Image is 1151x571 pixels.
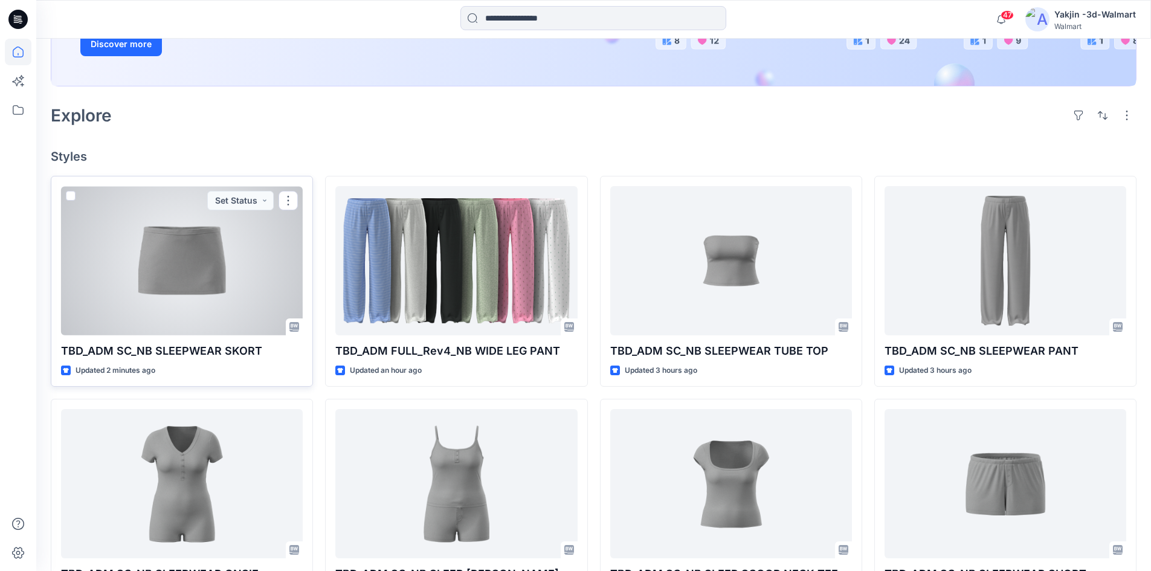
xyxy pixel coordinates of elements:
p: TBD_ADM SC_NB SLEEPWEAR PANT [885,343,1126,360]
a: TBD_ADM FULL_Rev4_NB WIDE LEG PANT [335,186,577,335]
a: TBD_ADM SC_NB SLEEP SCOOP NECK TEE [610,409,852,558]
a: TBD_ADM SC_NB SLEEPWEAR PANT [885,186,1126,335]
p: TBD_ADM FULL_Rev4_NB WIDE LEG PANT [335,343,577,360]
a: TBD_ADM SC_NB SLEEPWEAR SHORT [885,409,1126,558]
a: TBD_ADM SC_NB SLEEPWEAR TUBE TOP [610,186,852,335]
span: 47 [1001,10,1014,20]
a: TBD_ADM SC_NB SLEEPWEAR ONSIE [61,409,303,558]
h4: Styles [51,149,1136,164]
p: Updated 3 hours ago [899,364,972,377]
p: TBD_ADM SC_NB SLEEPWEAR TUBE TOP [610,343,852,360]
div: Yakjin -3d-Walmart [1054,7,1136,22]
p: Updated an hour ago [350,364,422,377]
button: Discover more [80,32,162,56]
p: TBD_ADM SC_NB SLEEPWEAR SKORT [61,343,303,360]
a: TBD_ADM SC_NB SLEEP CAMI BOXER SET [335,409,577,558]
img: avatar [1025,7,1049,31]
p: Updated 2 minutes ago [76,364,155,377]
a: TBD_ADM SC_NB SLEEPWEAR SKORT [61,186,303,335]
h2: Explore [51,106,112,125]
p: Updated 3 hours ago [625,364,697,377]
a: Discover more [80,32,352,56]
div: Walmart [1054,22,1136,31]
